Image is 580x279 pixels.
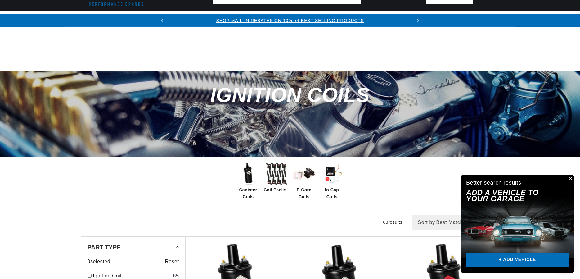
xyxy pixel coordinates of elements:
[81,11,148,26] summary: Ignition Conversions
[371,11,432,26] summary: Battery Products
[168,17,412,24] div: 1 of 2
[320,186,344,200] span: In-Cap Coils
[216,11,324,26] summary: Headers, Exhausts & Components
[383,220,402,225] span: 68 results
[320,162,344,186] img: In-Cap Coils
[432,11,491,26] summary: Spark Plug Wires
[210,84,370,106] span: Ignition Coils
[148,11,216,26] summary: Coils & Distributors
[320,162,344,200] a: In-Cap Coils In-Cap Coils
[216,18,364,23] a: SHOP MAIL-IN REBATES ON 100s of BEST SELLING PRODUCTS
[236,162,261,200] a: Canister Coils Canister Coils
[88,244,121,250] span: Part Type
[156,14,168,27] button: Translation missing: en.sections.announcements.previous_announcement
[324,11,371,26] summary: Engine Swaps
[236,162,261,186] img: Canister Coils
[264,162,289,193] a: Coil Packs Coil Packs
[466,190,553,202] h2: Add A VEHICLE to your garage
[412,14,424,27] button: Translation missing: en.sections.announcements.next_announcement
[412,215,493,230] select: Sort by
[264,186,286,193] span: Coil Packs
[292,186,317,200] span: E-Core Coils
[466,178,521,187] div: Better search results
[168,17,412,24] div: Announcement
[418,220,435,225] span: Sort by
[88,258,110,266] span: 0 selected
[566,175,574,183] button: Close
[292,162,317,200] a: E-Core Coils E-Core Coils
[466,253,569,267] a: + ADD VEHICLE
[165,258,179,266] span: Reset
[491,11,534,26] summary: Motorcycle
[236,186,261,200] span: Canister Coils
[65,14,515,27] slideshow-component: Translation missing: en.sections.announcements.announcement_bar
[264,162,289,186] img: Coil Packs
[292,162,317,186] img: E-Core Coils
